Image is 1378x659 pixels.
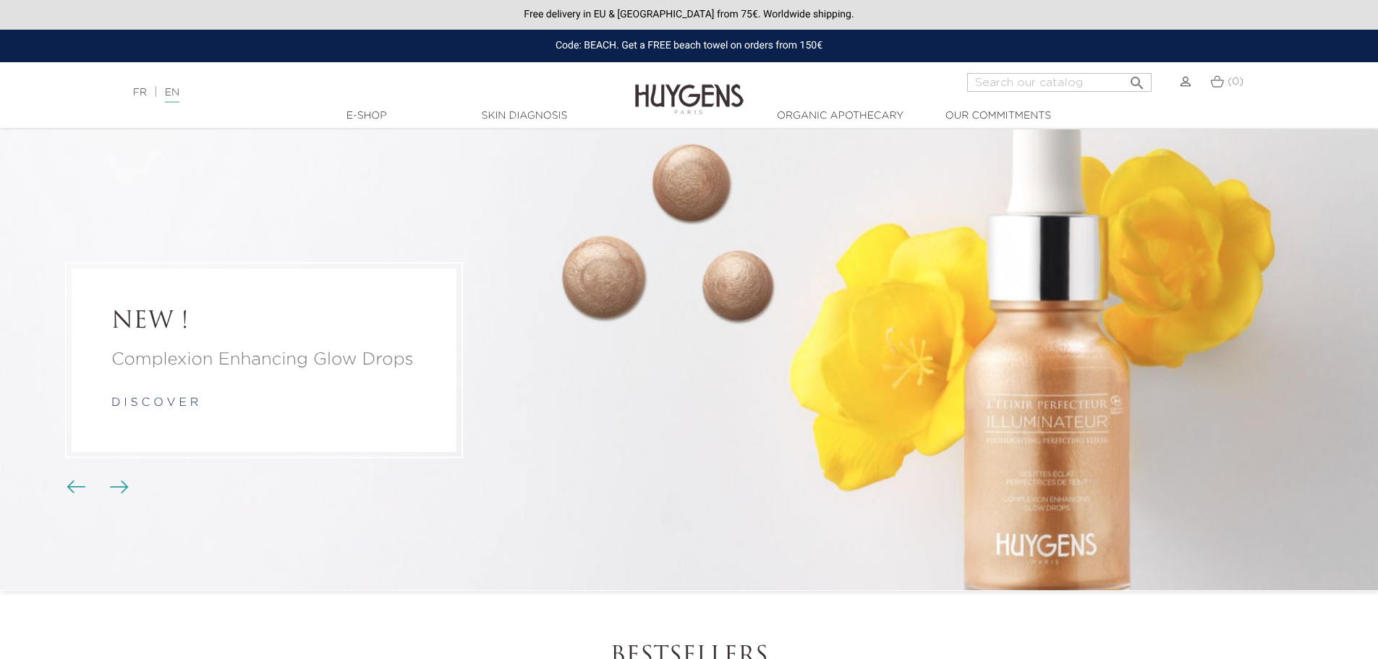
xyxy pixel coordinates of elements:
[926,109,1071,124] a: Our commitments
[768,109,913,124] a: Organic Apothecary
[133,88,147,98] a: FR
[1228,77,1243,87] span: (0)
[1128,70,1146,88] i: 
[72,477,119,498] div: Carousel buttons
[111,308,417,336] a: NEW !
[111,398,198,409] a: d i s c o v e r
[635,61,744,116] img: Huygens
[126,84,563,101] div: |
[165,88,179,103] a: EN
[967,73,1152,92] input: Search
[452,109,597,124] a: Skin Diagnosis
[111,347,417,373] a: Complexion Enhancing Glow Drops
[1124,69,1150,88] button: 
[294,109,439,124] a: E-Shop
